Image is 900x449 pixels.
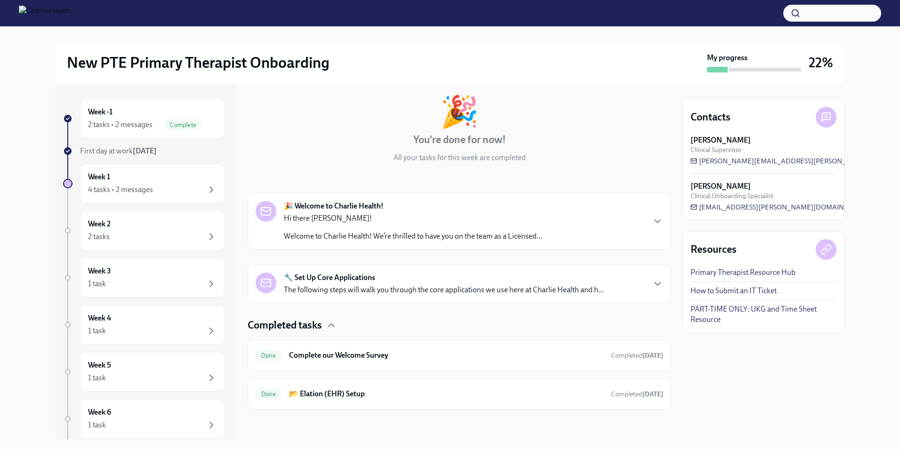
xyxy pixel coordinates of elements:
[284,213,542,224] p: Hi there [PERSON_NAME]!
[88,184,153,195] div: 4 tasks • 2 messages
[88,279,106,289] div: 1 task
[88,266,111,276] h6: Week 3
[133,146,157,155] strong: [DATE]
[691,202,870,212] a: [EMAIL_ADDRESS][PERSON_NAME][DOMAIN_NAME]
[256,386,663,401] a: Done📂 Elation (EHR) SetupCompleted[DATE]
[63,164,225,203] a: Week 14 tasks • 2 messages
[256,352,281,359] span: Done
[691,267,796,278] a: Primary Therapist Resource Hub
[394,152,526,163] p: All your tasks for this week are completed
[284,201,384,211] strong: 🎉 Welcome to Charlie Health!
[707,53,747,63] strong: My progress
[691,110,731,124] h4: Contacts
[440,96,479,127] div: 🎉
[691,286,777,296] a: How to Submit an IT Ticket
[164,121,202,128] span: Complete
[88,360,111,370] h6: Week 5
[289,350,603,361] h6: Complete our Welcome Survey
[284,285,604,295] p: The following steps will walk you through the core applications we use here at Charlie Health and...
[248,318,322,332] h4: Completed tasks
[691,192,773,200] span: Clinical Onboarding Specialist
[63,146,225,156] a: First day at work[DATE]
[19,6,71,21] img: CharlieHealth
[88,313,111,323] h6: Week 4
[88,407,111,417] h6: Week 6
[611,390,663,399] span: August 18th, 2025 12:43
[88,219,111,229] h6: Week 2
[248,318,671,332] div: Completed tasks
[88,107,112,117] h6: Week -1
[611,351,663,360] span: August 14th, 2025 17:37
[413,133,506,147] h4: You're done for now!
[88,326,106,336] div: 1 task
[88,373,106,383] div: 1 task
[691,145,742,154] span: Clinical Supervisor
[88,232,110,242] div: 2 tasks
[88,120,153,130] div: 2 tasks • 2 messages
[611,352,663,360] span: Completed
[63,305,225,345] a: Week 41 task
[80,146,157,155] span: First day at work
[284,273,375,283] strong: 🔧 Set Up Core Applications
[289,389,603,399] h6: 📂 Elation (EHR) Setup
[63,211,225,250] a: Week 22 tasks
[256,348,663,363] a: DoneComplete our Welcome SurveyCompleted[DATE]
[643,352,663,360] strong: [DATE]
[63,99,225,138] a: Week -12 tasks • 2 messagesComplete
[63,258,225,297] a: Week 31 task
[88,420,106,430] div: 1 task
[691,242,737,257] h4: Resources
[643,390,663,398] strong: [DATE]
[691,304,836,325] a: PART-TIME ONLY: UKG and Time Sheet Resource
[256,391,281,398] span: Done
[284,231,542,241] p: Welcome to Charlie Health! We’re thrilled to have you on the team as a Licensed...
[88,172,110,182] h6: Week 1
[611,390,663,398] span: Completed
[691,135,751,145] strong: [PERSON_NAME]
[691,181,751,192] strong: [PERSON_NAME]
[63,399,225,439] a: Week 61 task
[63,352,225,392] a: Week 51 task
[67,53,329,72] h2: New PTE Primary Therapist Onboarding
[809,54,833,71] h3: 22%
